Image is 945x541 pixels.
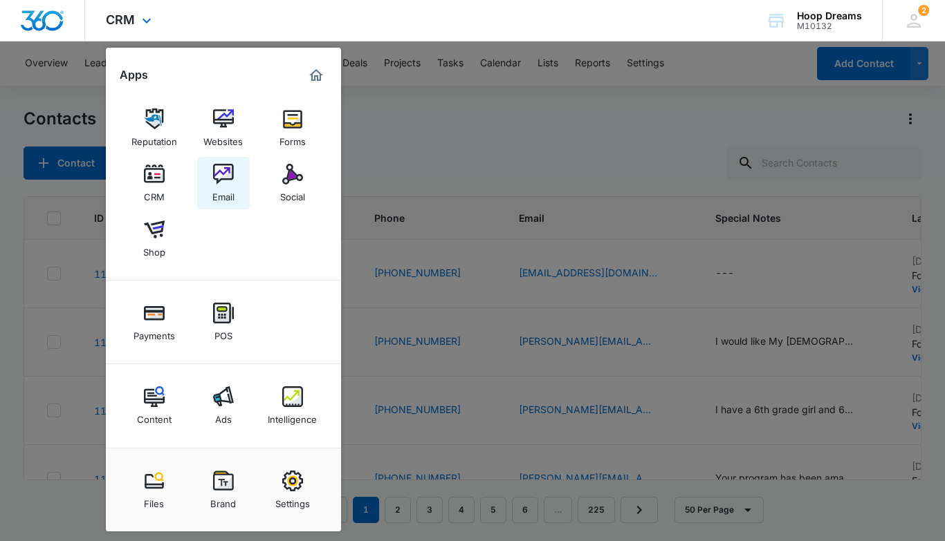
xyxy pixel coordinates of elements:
a: Reputation [128,102,181,154]
div: account id [797,21,862,31]
div: Shop [143,240,165,258]
div: Ads [215,407,232,425]
a: CRM [128,157,181,209]
div: Content [137,407,172,425]
a: Email [197,157,250,209]
div: account name [797,10,862,21]
a: Content [128,379,181,432]
div: Files [144,491,164,509]
div: Reputation [131,129,177,147]
a: POS [197,296,250,348]
a: Ads [197,379,250,432]
div: CRM [144,184,165,202]
span: CRM [106,12,135,27]
div: Email [212,184,235,202]
h2: Apps [120,68,148,82]
a: Files [128,464,181,516]
a: Payments [128,296,181,348]
div: Intelligence [268,407,317,425]
a: Forms [266,102,319,154]
div: Websites [203,129,243,147]
div: Brand [210,491,236,509]
div: POS [214,323,232,341]
div: Forms [279,129,306,147]
div: notifications count [918,5,929,16]
a: Brand [197,464,250,516]
a: Intelligence [266,379,319,432]
div: Payments [134,323,175,341]
a: Marketing 360® Dashboard [305,64,327,86]
a: Websites [197,102,250,154]
div: Social [280,184,305,202]
a: Settings [266,464,319,516]
div: Settings [275,491,310,509]
a: Shop [128,212,181,265]
a: Social [266,157,319,209]
span: 2 [918,5,929,16]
